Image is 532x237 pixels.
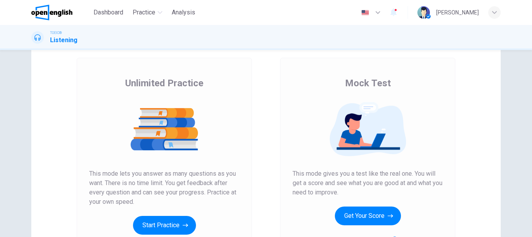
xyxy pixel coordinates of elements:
button: Start Practice [133,216,196,235]
span: This mode lets you answer as many questions as you want. There is no time limit. You get feedback... [89,169,239,207]
img: en [360,10,370,16]
span: Mock Test [345,77,391,89]
span: Analysis [172,8,195,17]
button: Dashboard [90,5,126,20]
span: TOEIC® [50,30,62,36]
span: Practice [133,8,155,17]
div: [PERSON_NAME] [436,8,479,17]
span: Dashboard [93,8,123,17]
img: Profile picture [417,6,430,19]
span: This mode gives you a test like the real one. You will get a score and see what you are good at a... [293,169,443,197]
button: Get Your Score [335,207,401,225]
button: Practice [129,5,165,20]
a: OpenEnglish logo [31,5,90,20]
button: Analysis [169,5,198,20]
h1: Listening [50,36,77,45]
img: OpenEnglish logo [31,5,72,20]
span: Unlimited Practice [125,77,203,89]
